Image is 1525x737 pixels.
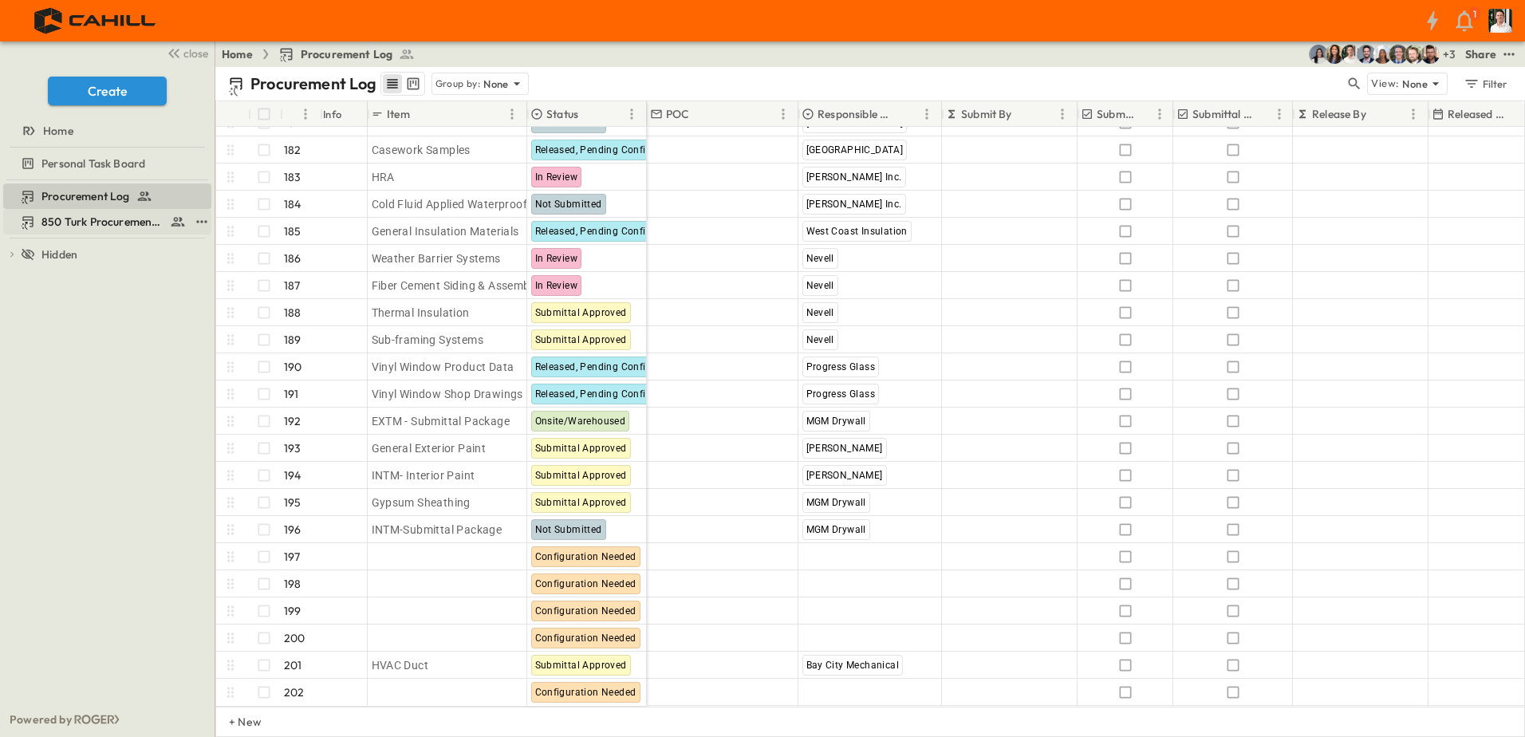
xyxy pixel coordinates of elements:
span: Vinyl Window Shop Drawings [372,386,523,402]
span: Submittal Approved [535,334,627,345]
p: Responsible Contractor [818,106,896,122]
span: Thermal Insulation [372,305,470,321]
span: Nevell [806,307,834,318]
img: Jared Salin (jsalin@cahill-sf.com) [1389,45,1408,64]
p: 200 [284,630,305,646]
div: Share [1465,46,1496,62]
span: Submittal Approved [535,307,627,318]
div: Info [320,101,368,127]
span: EXTM - Submittal Package [372,413,510,429]
span: Not Submitted [535,199,602,210]
p: Release By [1312,106,1366,122]
p: 201 [284,657,302,673]
button: Filter [1457,73,1512,95]
p: 189 [284,332,301,348]
img: Marlen Hernandez (mhernandez@cahill-sf.com) [1373,45,1392,64]
button: Menu [622,104,641,124]
span: [GEOGRAPHIC_DATA] [806,117,904,128]
a: Personal Task Board [3,152,208,175]
span: Submittal Approved [535,443,627,454]
img: Kyle Baltes (kbaltes@cahill-sf.com) [1341,45,1360,64]
p: + 3 [1443,46,1459,62]
span: HVAC Duct [372,657,429,673]
img: 4f72bfc4efa7236828875bac24094a5ddb05241e32d018417354e964050affa1.png [19,4,173,37]
img: Kim Bowen (kbowen@cahill-sf.com) [1325,45,1344,64]
button: Sort [1137,105,1155,123]
button: row view [383,74,402,93]
span: Nevell [806,253,834,264]
a: Home [3,120,208,142]
span: [PERSON_NAME] [806,443,883,454]
p: 183 [284,169,301,185]
p: Submittal Approved? [1192,106,1254,122]
button: Create [48,77,167,105]
p: 199 [284,603,301,619]
div: Filter [1463,75,1508,93]
span: Sub-framing Systems [372,332,484,348]
span: Configuration Needed [535,551,636,562]
span: Onsite/Warehoused [535,416,626,427]
div: Personal Task Boardtest [3,151,211,176]
p: 195 [284,495,301,510]
span: Cold Fluid Applied Waterproofing [372,196,544,212]
span: [PERSON_NAME] Inc. [806,199,902,210]
a: 850 Turk Procurement Log [3,211,189,233]
button: close [160,41,211,64]
button: Menu [502,104,522,124]
span: MGM Drywall [806,524,866,535]
span: Procurement Log [41,188,130,204]
span: General Exterior Paint [372,440,487,456]
button: Sort [693,105,711,123]
img: Lenny Charles (lcharles@cahill-sf.com) [1421,45,1440,64]
img: Daniel Esposito (desposito@cahill-sf.com) [1405,45,1424,64]
p: 197 [284,549,301,565]
p: 187 [284,278,301,294]
p: 185 [284,223,301,239]
button: test [192,212,211,231]
span: Bay City Mechanical [806,660,900,671]
p: 190 [284,359,302,375]
div: table view [380,72,425,96]
span: INTM- Interior Paint [372,467,475,483]
button: test [1499,45,1519,64]
span: West Coast Insulation [806,226,908,237]
p: Procurement Log [250,73,377,95]
p: 184 [284,196,301,212]
p: 186 [284,250,301,266]
span: Personal Task Board [41,156,145,171]
button: Sort [413,105,431,123]
span: Released, Pending Confirm [535,144,659,156]
button: Sort [581,105,599,123]
span: MGM Drywall [806,497,866,508]
p: 191 [284,386,299,402]
a: Procurement Log [278,46,416,62]
span: Nevell [806,334,834,345]
img: Casey Kasten (ckasten@cahill-sf.com) [1357,45,1376,64]
button: Menu [296,104,315,124]
span: Configuration Needed [535,633,636,644]
span: Progress Glass [806,388,876,400]
button: Sort [1015,105,1033,123]
p: POC [666,106,690,122]
img: Cindy De Leon (cdeleon@cahill-sf.com) [1309,45,1328,64]
p: Item [387,106,410,122]
button: Menu [774,104,793,124]
a: Home [222,46,253,62]
span: Gypsum Sheathing [372,495,471,510]
p: 194 [284,467,301,483]
p: 198 [284,576,301,592]
span: Not Submitted [535,117,602,128]
span: Hidden [41,246,77,262]
button: Menu [1053,104,1072,124]
p: Submit By [961,106,1012,122]
span: [PERSON_NAME] [806,470,883,481]
div: # [280,101,320,127]
button: kanban view [403,74,423,93]
span: Vinyl Window Product Data [372,359,514,375]
span: Submittal Approved [535,470,627,481]
button: Sort [1257,105,1275,123]
nav: breadcrumbs [222,46,424,62]
span: General Insulation Materials [372,223,519,239]
span: Released, Pending Confirm [535,361,659,372]
span: 850 Turk Procurement Log [41,214,164,230]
